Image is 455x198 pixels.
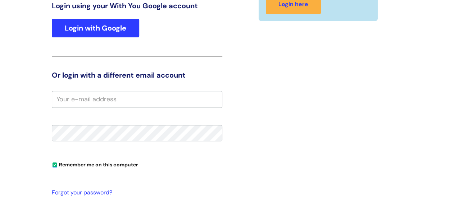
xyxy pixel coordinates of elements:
input: Remember me on this computer [53,163,57,167]
a: Login with Google [52,19,139,37]
a: Forgot your password? [52,188,219,198]
div: You can uncheck this option if you're logging in from a shared device [52,158,222,170]
h3: Or login with a different email account [52,71,222,79]
h3: Login using your With You Google account [52,1,222,10]
label: Remember me on this computer [52,160,138,168]
input: Your e-mail address [52,91,222,107]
